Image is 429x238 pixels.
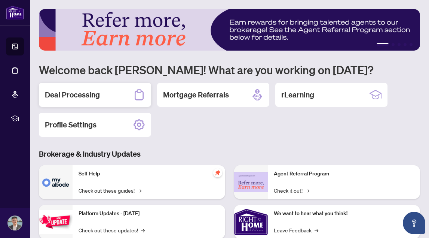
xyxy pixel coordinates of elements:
img: logo [6,6,24,19]
a: Check it out!→ [274,186,309,195]
p: We want to hear what you think! [274,210,414,218]
a: Leave Feedback→ [274,226,318,234]
span: pushpin [213,168,222,177]
h2: Profile Settings [45,120,96,130]
h2: Deal Processing [45,90,100,100]
button: Open asap [403,212,425,234]
span: → [306,186,309,195]
button: 1 [377,43,389,46]
button: 4 [404,43,407,46]
p: Agent Referral Program [274,170,414,178]
button: 3 [398,43,401,46]
span: → [315,226,318,234]
button: 2 [392,43,395,46]
h2: rLearning [281,90,314,100]
img: Profile Icon [8,216,22,230]
img: Platform Updates - July 21, 2025 [39,210,73,234]
h3: Brokerage & Industry Updates [39,149,420,159]
h1: Welcome back [PERSON_NAME]! What are you working on [DATE]? [39,63,420,77]
button: 5 [410,43,413,46]
img: Slide 0 [39,9,420,51]
img: Agent Referral Program [234,172,268,193]
a: Check out these updates!→ [79,226,145,234]
h2: Mortgage Referrals [163,90,229,100]
img: Self-Help [39,165,73,199]
span: → [138,186,141,195]
span: → [141,226,145,234]
a: Check out these guides!→ [79,186,141,195]
p: Self-Help [79,170,219,178]
p: Platform Updates - [DATE] [79,210,219,218]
